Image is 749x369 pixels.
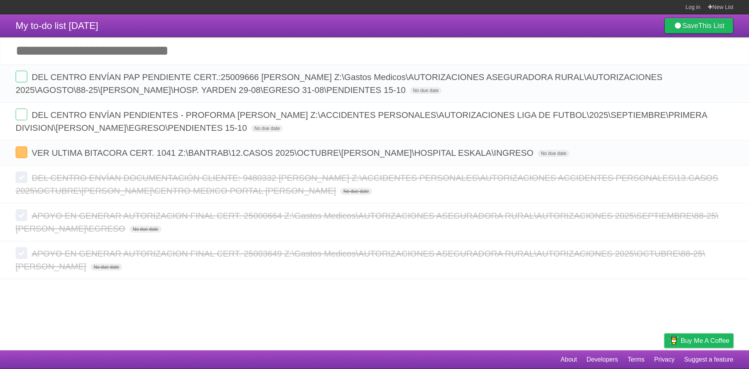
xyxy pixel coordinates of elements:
span: No due date [251,125,283,132]
span: No due date [340,188,372,195]
label: Done [16,146,27,158]
a: Terms [628,352,645,367]
span: Buy me a coffee [681,334,729,348]
img: Buy me a coffee [668,334,679,347]
a: Suggest a feature [684,352,733,367]
a: SaveThis List [664,18,733,34]
span: No due date [130,226,161,233]
span: My to-do list [DATE] [16,20,98,31]
a: About [561,352,577,367]
a: Developers [586,352,618,367]
span: VER ULTIMA BITACORA CERT. 1041 Z:\BANTRAB\12.CASOS 2025\OCTUBRE\[PERSON_NAME]\HOSPITAL ESKALA\ING... [32,148,535,158]
span: No due date [91,264,122,271]
span: DEL CENTRO ENVÍAN DOCUMENTACIÓN CLIENTE: 9480332 [PERSON_NAME] Z:\ACCIDENTES PERSONALES\AUTORIZAC... [16,173,718,196]
label: Done [16,71,27,82]
b: This List [698,22,724,30]
label: Done [16,247,27,259]
a: Privacy [654,352,674,367]
label: Done [16,109,27,120]
span: DEL CENTRO ENVÍAN PENDIENTES - PROFORMA [PERSON_NAME] Z:\ACCIDENTES PERSONALES\AUTORIZACIONES LIG... [16,110,707,133]
span: APOYO EN GENERAR AUTORIZACION FINAL CERT. 25003649 Z:\Gastos Medicos\AUTORIZACIONES ASEGURADORA R... [16,249,705,271]
span: No due date [538,150,569,157]
span: DEL CENTRO ENVÍAN PAP PENDIENTE CERT.:25009666 [PERSON_NAME] Z:\Gastos Medicos\AUTORIZACIONES ASE... [16,72,662,95]
label: Done [16,171,27,183]
label: Done [16,209,27,221]
span: No due date [410,87,442,94]
a: Buy me a coffee [664,333,733,348]
span: APOYO EN GENERAR AUTORIZACION FINAL CERT. 25000664 Z:\Gastos Medicos\AUTORIZACIONES ASEGURADORA R... [16,211,719,234]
